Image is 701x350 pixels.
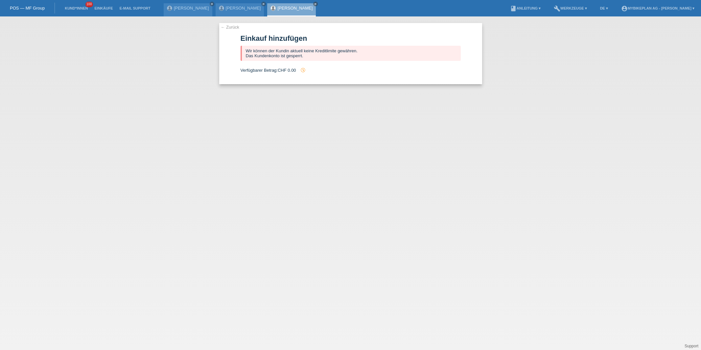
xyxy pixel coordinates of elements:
[261,2,266,6] a: close
[85,2,93,7] span: 100
[221,25,239,30] a: ← Zurück
[314,2,317,6] i: close
[621,5,628,12] i: account_circle
[550,6,590,10] a: buildWerkzeuge ▾
[278,68,296,73] span: CHF 0.00
[61,6,91,10] a: Kund*innen
[210,2,214,6] a: close
[510,5,517,12] i: book
[277,6,313,11] a: [PERSON_NAME]
[174,6,209,11] a: [PERSON_NAME]
[91,6,116,10] a: Einkäufe
[507,6,544,10] a: bookAnleitung ▾
[618,6,698,10] a: account_circleMybikeplan AG - [PERSON_NAME] ▾
[116,6,154,10] a: E-Mail Support
[597,6,611,10] a: DE ▾
[554,5,560,12] i: build
[241,46,461,61] div: Wir können der Kundin aktuell keine Kreditlimite gewähren. Das Kundenkonto ist gesperrt.
[313,2,318,6] a: close
[262,2,265,6] i: close
[226,6,261,11] a: [PERSON_NAME]
[241,34,461,42] h1: Einkauf hinzufügen
[297,68,306,73] span: Seit der Autorisierung wurde ein Einkauf hinzugefügt, welcher eine zukünftige Autorisierung und d...
[241,67,461,73] div: Verfügbarer Betrag:
[685,344,698,348] a: Support
[300,67,306,73] i: history_toggle_off
[10,6,45,11] a: POS — MF Group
